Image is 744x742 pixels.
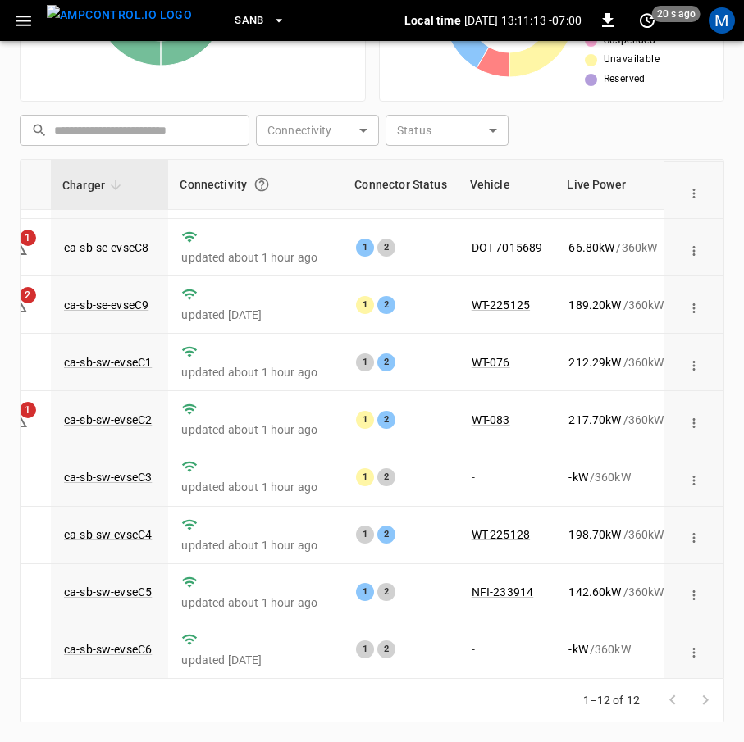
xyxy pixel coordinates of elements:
[472,356,510,369] a: WT-076
[228,5,292,37] button: SanB
[62,175,126,195] span: Charger
[356,526,374,544] div: 1
[64,643,152,656] a: ca-sb-sw-evseC6
[181,652,330,668] p: updated [DATE]
[181,364,330,380] p: updated about 1 hour ago
[604,71,646,88] span: Reserved
[356,353,374,371] div: 1
[568,354,664,371] div: / 360 kW
[180,170,331,199] div: Connectivity
[356,296,374,314] div: 1
[568,412,664,428] div: / 360 kW
[682,412,705,428] div: action cell options
[377,640,395,658] div: 2
[8,240,28,253] a: 1
[472,298,530,312] a: WT-225125
[20,402,36,418] span: 1
[377,411,395,429] div: 2
[377,239,395,257] div: 2
[464,12,582,29] p: [DATE] 13:11:13 -07:00
[356,640,374,658] div: 1
[459,448,556,506] td: -
[356,583,374,601] div: 1
[181,249,330,266] p: updated about 1 hour ago
[20,287,36,303] span: 2
[568,354,621,371] p: 212.29 kW
[459,160,556,210] th: Vehicle
[64,528,152,541] a: ca-sb-sw-evseC4
[682,584,705,600] div: action cell options
[568,469,664,485] div: / 360 kW
[568,239,664,256] div: / 360 kW
[235,11,264,30] span: SanB
[682,239,705,256] div: action cell options
[682,641,705,658] div: action cell options
[181,479,330,495] p: updated about 1 hour ago
[568,584,621,600] p: 142.60 kW
[682,182,705,198] div: action cell options
[8,298,28,311] a: 2
[404,12,461,29] p: Local time
[64,356,152,369] a: ca-sb-sw-evseC1
[568,239,614,256] p: 66.80 kW
[634,7,660,34] button: set refresh interval
[64,413,152,426] a: ca-sb-sw-evseC2
[568,526,621,543] p: 198.70 kW
[377,583,395,601] div: 2
[247,170,276,199] button: Connection between the charger and our software.
[181,594,330,611] p: updated about 1 hour ago
[472,241,543,254] a: DOT-7015689
[555,160,677,210] th: Live Power
[64,585,152,599] a: ca-sb-sw-evseC5
[8,412,28,426] a: 1
[652,6,701,22] span: 20 s ago
[568,469,587,485] p: - kW
[356,468,374,486] div: 1
[568,526,664,543] div: / 360 kW
[472,528,530,541] a: WT-225128
[181,537,330,553] p: updated about 1 hour ago
[356,239,374,257] div: 1
[568,412,621,428] p: 217.70 kW
[568,297,664,313] div: / 360 kW
[377,468,395,486] div: 2
[682,297,705,313] div: action cell options
[472,585,534,599] a: NFI-233914
[568,297,621,313] p: 189.20 kW
[181,307,330,323] p: updated [DATE]
[568,584,664,600] div: / 360 kW
[709,7,735,34] div: profile-icon
[377,353,395,371] div: 2
[568,641,587,658] p: - kW
[64,471,152,484] a: ca-sb-sw-evseC3
[682,526,705,543] div: action cell options
[472,413,510,426] a: WT-083
[356,411,374,429] div: 1
[181,421,330,438] p: updated about 1 hour ago
[20,230,36,246] span: 1
[64,241,148,254] a: ca-sb-se-evseC8
[343,160,458,210] th: Connector Status
[377,526,395,544] div: 2
[682,354,705,371] div: action cell options
[377,296,395,314] div: 2
[64,298,148,312] a: ca-sb-se-evseC9
[604,52,660,68] span: Unavailable
[568,641,664,658] div: / 360 kW
[682,469,705,485] div: action cell options
[47,5,192,25] img: ampcontrol.io logo
[459,621,556,679] td: -
[583,692,641,708] p: 1–12 of 12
